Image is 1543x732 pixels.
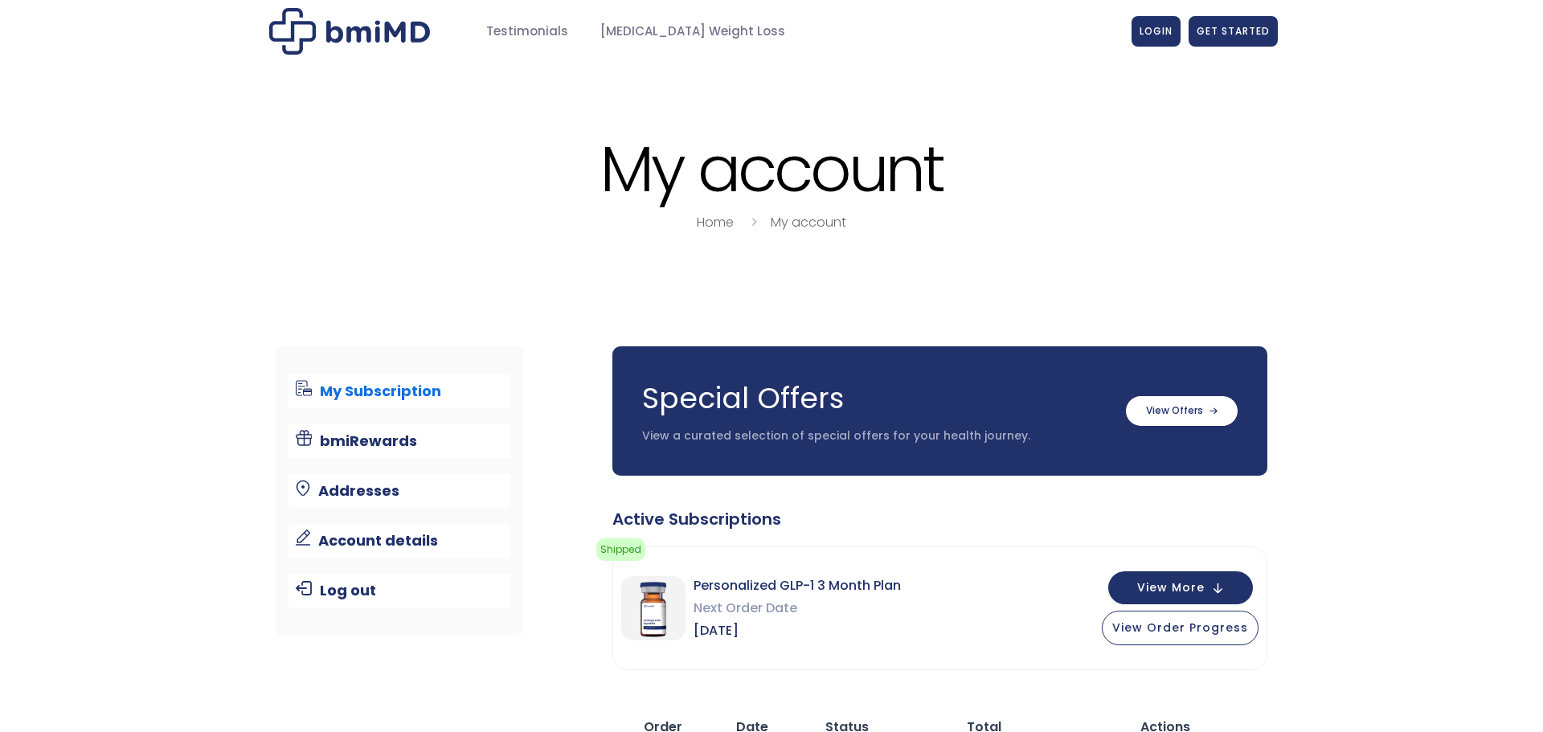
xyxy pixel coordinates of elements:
button: View Order Progress [1102,611,1259,645]
span: LOGIN [1140,24,1173,38]
a: bmiRewards [288,424,512,458]
h3: Special Offers [642,378,1110,419]
div: Active Subscriptions [612,508,1267,530]
a: here [823,550,849,566]
a: LOGIN [1132,16,1181,47]
a: [MEDICAL_DATA] Weight Loss [584,16,801,47]
span: Testimonials [486,22,568,41]
a: GET STARTED [1189,16,1278,47]
nav: Account pages [276,346,524,636]
button: View More [1108,571,1253,604]
span: [MEDICAL_DATA] Weight Loss [600,22,785,41]
h1: My account [265,135,1278,203]
a: Addresses [288,474,512,508]
span: GET STARTED [1197,24,1270,38]
span: View More [1137,583,1205,593]
span: [DATE] [694,620,901,642]
img: My account [269,8,430,55]
a: Log out [288,574,512,607]
a: Account details [288,524,512,558]
a: Home [697,213,734,231]
i: breadcrumbs separator [745,213,763,231]
span: Shipped [596,538,645,561]
a: Testimonials [470,16,584,47]
a: My account [771,213,846,231]
a: My Subscription [288,374,512,408]
p: View a curated selection of special offers for your health journey. [642,428,1110,444]
span: View Order Progress [1112,620,1248,636]
span: Personalized GLP-1 3 Month Plan [694,575,901,597]
span: Next Order Date [694,597,901,620]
